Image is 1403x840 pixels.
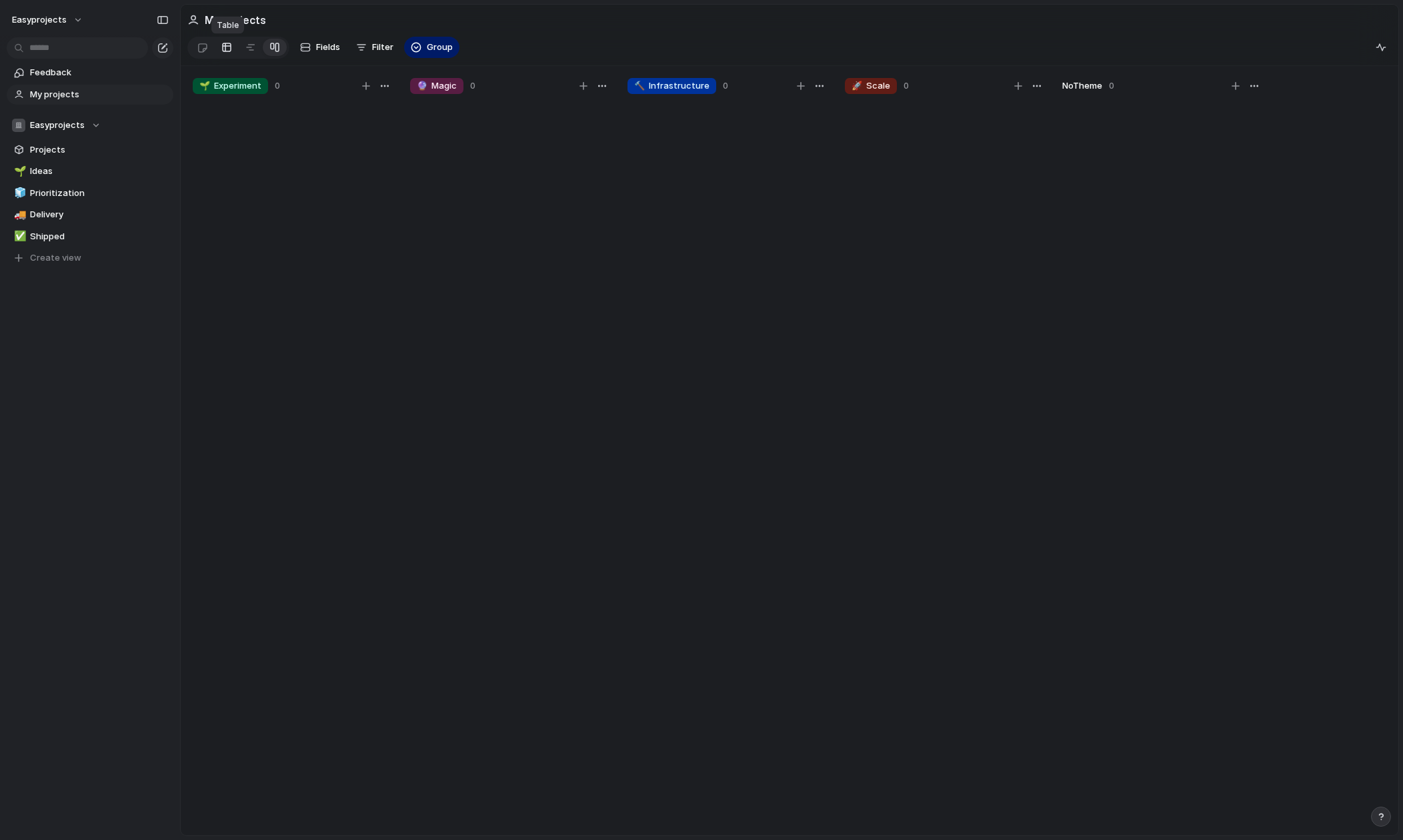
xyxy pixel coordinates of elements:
h2: My projects [205,12,266,28]
span: Experiment [199,79,261,93]
span: Infrastructure [634,79,710,93]
span: easyprojects [12,13,67,27]
a: ✅Shipped [7,227,173,247]
button: Group [404,37,459,58]
button: 🚚 [12,208,25,221]
a: My projects [7,85,173,105]
button: Easyprojects [7,115,173,135]
span: 🌱 [199,80,210,91]
span: Create view [30,251,81,265]
a: Projects [7,140,173,160]
span: Shipped [30,230,169,243]
button: ✅ [12,230,25,243]
button: Create view [7,248,173,268]
span: No Theme [1062,79,1102,93]
span: Easyprojects [30,119,85,132]
a: 🧊Prioritization [7,183,173,203]
span: Scale [852,79,890,93]
span: 0 [470,79,475,93]
a: Feedback [7,63,173,83]
span: 🔨 [634,80,645,91]
span: Fields [316,41,340,54]
span: 🚀 [852,80,862,91]
button: 🌱 [12,165,25,178]
span: Prioritization [30,187,169,200]
a: 🌱Ideas [7,161,173,181]
a: 🚚Delivery [7,205,173,225]
span: 0 [275,79,280,93]
span: 🔮 [417,80,427,91]
button: 🧊 [12,187,25,200]
span: 0 [904,79,909,93]
div: Table [211,17,244,34]
span: My projects [30,88,169,101]
div: 🌱 [14,164,23,179]
span: Ideas [30,165,169,178]
button: Fields [295,37,345,58]
span: Feedback [30,66,169,79]
div: ✅ [14,229,23,244]
button: Filter [351,37,399,58]
span: Projects [30,143,169,157]
div: 🧊 [14,185,23,201]
span: 0 [1109,79,1114,93]
span: Magic [417,79,457,93]
button: easyprojects [6,9,90,31]
span: Delivery [30,208,169,221]
div: 🚚 [14,207,23,223]
span: 0 [723,79,728,93]
span: Group [427,41,453,54]
span: Filter [372,41,393,54]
